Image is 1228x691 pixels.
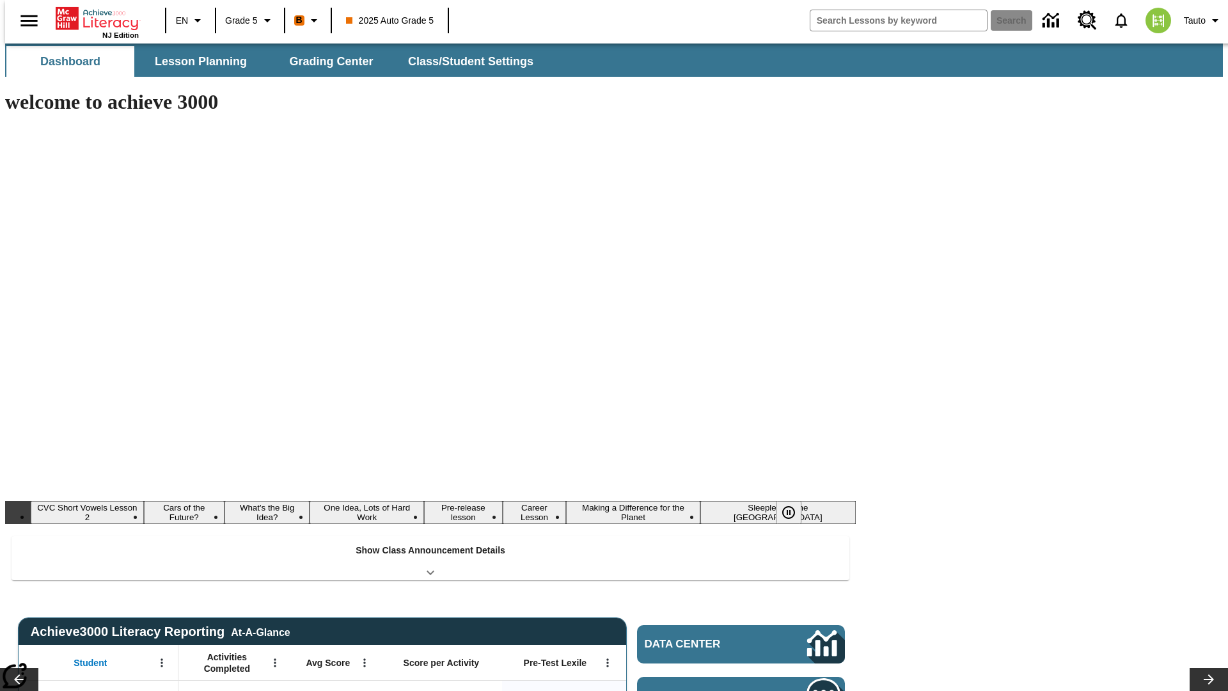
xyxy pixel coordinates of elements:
div: Home [56,4,139,39]
input: search field [810,10,987,31]
span: Grading Center [289,54,373,69]
button: Grading Center [267,46,395,77]
button: Slide 6 Career Lesson [503,501,567,524]
span: Class/Student Settings [408,54,533,69]
div: SubNavbar [5,46,545,77]
span: 2025 Auto Grade 5 [346,14,434,28]
button: Slide 7 Making a Difference for the Planet [566,501,700,524]
span: Achieve3000 Literacy Reporting [31,624,290,639]
button: Lesson carousel, Next [1190,668,1228,691]
button: Slide 1 CVC Short Vowels Lesson 2 [31,501,144,524]
span: Grade 5 [225,14,258,28]
img: avatar image [1145,8,1171,33]
div: Pause [776,501,814,524]
button: Slide 4 One Idea, Lots of Hard Work [310,501,424,524]
button: Slide 2 Cars of the Future? [144,501,224,524]
span: Avg Score [306,657,350,669]
span: Data Center [645,638,764,651]
button: Select a new avatar [1138,4,1179,37]
button: Class/Student Settings [398,46,544,77]
button: Pause [776,501,801,524]
button: Profile/Settings [1179,9,1228,32]
button: Open Menu [355,653,374,672]
span: Dashboard [40,54,100,69]
span: Score per Activity [404,657,480,669]
button: Slide 8 Sleepless in the Animal Kingdom [700,501,856,524]
a: Data Center [637,625,845,663]
span: Activities Completed [185,651,269,674]
button: Open Menu [152,653,171,672]
a: Home [56,6,139,31]
a: Notifications [1105,4,1138,37]
button: Grade: Grade 5, Select a grade [220,9,280,32]
span: Tauto [1184,14,1206,28]
span: NJ Edition [102,31,139,39]
a: Data Center [1035,3,1070,38]
a: Resource Center, Will open in new tab [1070,3,1105,38]
button: Slide 5 Pre-release lesson [424,501,503,524]
button: Boost Class color is orange. Change class color [289,9,327,32]
button: Slide 3 What's the Big Idea? [224,501,310,524]
button: Open Menu [265,653,285,672]
p: Show Class Announcement Details [356,544,505,557]
button: Open Menu [598,653,617,672]
span: EN [176,14,188,28]
span: Lesson Planning [155,54,247,69]
button: Open side menu [10,2,48,40]
div: Show Class Announcement Details [12,536,849,580]
div: At-A-Glance [231,624,290,639]
button: Dashboard [6,46,134,77]
span: Student [74,657,107,669]
h1: welcome to achieve 3000 [5,90,856,114]
button: Language: EN, Select a language [170,9,211,32]
div: SubNavbar [5,44,1223,77]
span: B [296,12,303,28]
button: Lesson Planning [137,46,265,77]
span: Pre-Test Lexile [524,657,587,669]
